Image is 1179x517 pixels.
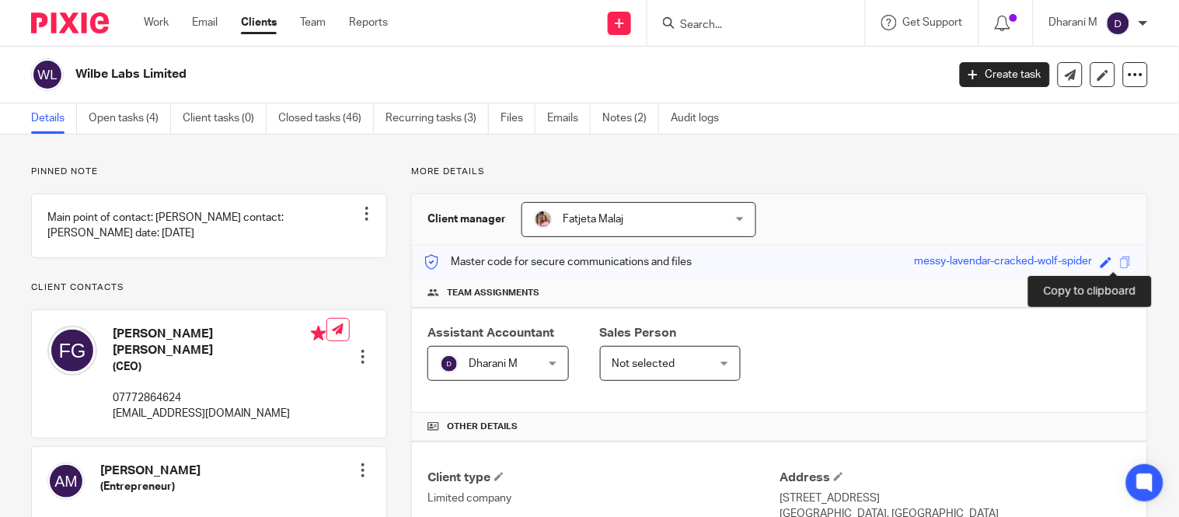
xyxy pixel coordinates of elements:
[89,103,171,134] a: Open tasks (4)
[780,491,1132,506] p: [STREET_ADDRESS]
[100,479,201,494] h5: (Entrepreneur)
[47,463,85,500] img: svg%3E
[385,103,489,134] a: Recurring tasks (3)
[534,210,553,229] img: MicrosoftTeams-image%20(5).png
[671,103,731,134] a: Audit logs
[31,166,387,178] p: Pinned note
[113,326,326,359] h4: [PERSON_NAME] [PERSON_NAME]
[31,58,64,91] img: svg%3E
[100,463,201,479] h4: [PERSON_NAME]
[427,327,554,339] span: Assistant Accountant
[278,103,374,134] a: Closed tasks (46)
[612,358,675,369] span: Not selected
[915,253,1093,271] div: messy-lavendar-cracked-wolf-spider
[678,19,818,33] input: Search
[427,211,506,227] h3: Client manager
[1106,11,1131,36] img: svg%3E
[113,390,326,406] p: 07772864624
[903,17,963,28] span: Get Support
[144,15,169,30] a: Work
[47,326,97,376] img: svg%3E
[547,103,591,134] a: Emails
[447,287,539,299] span: Team assignments
[427,491,780,506] p: Limited company
[113,359,326,375] h5: (CEO)
[960,62,1050,87] a: Create task
[183,103,267,134] a: Client tasks (0)
[311,326,326,341] i: Primary
[192,15,218,30] a: Email
[31,103,77,134] a: Details
[427,470,780,486] h4: Client type
[563,214,623,225] span: Fatjeta Malaj
[447,421,518,433] span: Other details
[469,358,518,369] span: Dharani M
[780,470,1132,486] h4: Address
[113,406,326,421] p: [EMAIL_ADDRESS][DOMAIN_NAME]
[411,166,1148,178] p: More details
[440,355,459,373] img: svg%3E
[602,103,659,134] a: Notes (2)
[241,15,277,30] a: Clients
[300,15,326,30] a: Team
[424,254,692,270] p: Master code for secure communications and files
[31,12,109,33] img: Pixie
[501,103,535,134] a: Files
[600,327,677,339] span: Sales Person
[1049,15,1098,30] p: Dharani M
[349,15,388,30] a: Reports
[31,281,387,294] p: Client contacts
[75,66,764,82] h2: Wilbe Labs Limited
